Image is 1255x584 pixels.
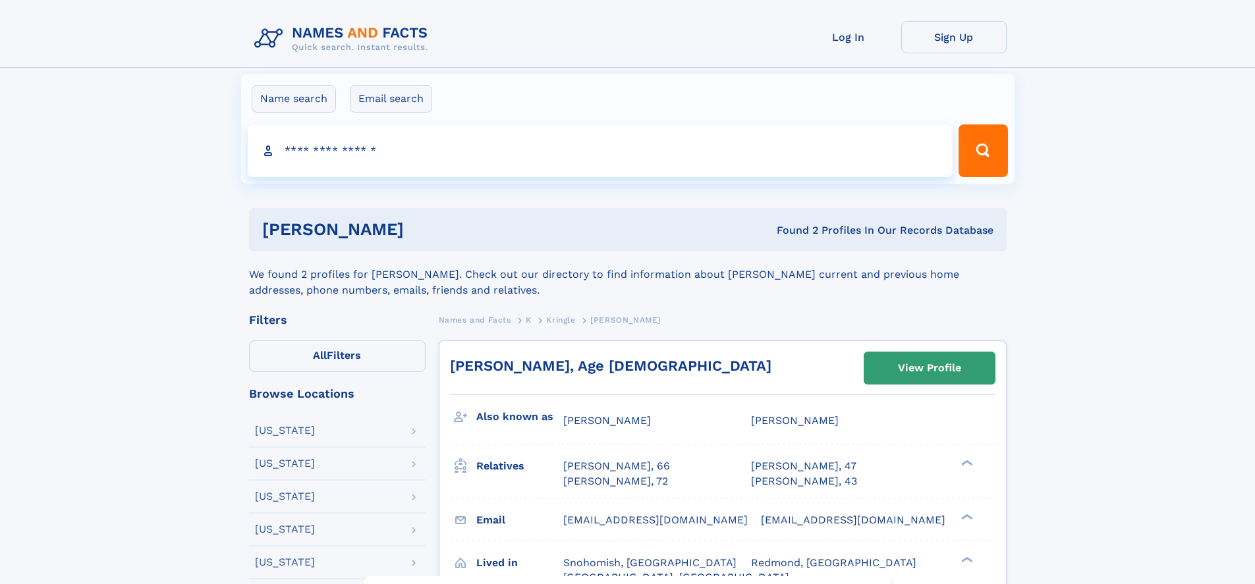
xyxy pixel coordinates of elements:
span: Snohomish, [GEOGRAPHIC_DATA] [563,556,737,569]
a: [PERSON_NAME], 72 [563,474,668,489]
div: Filters [249,314,426,326]
div: Browse Locations [249,388,426,400]
span: Kringle [546,315,575,325]
div: ❯ [958,555,974,564]
span: [GEOGRAPHIC_DATA], [GEOGRAPHIC_DATA] [563,571,789,583]
label: Name search [252,85,336,113]
h3: Lived in [476,552,563,574]
h1: [PERSON_NAME] [262,221,590,238]
a: [PERSON_NAME], 47 [751,459,856,473]
div: View Profile [898,353,961,383]
a: [PERSON_NAME], Age [DEMOGRAPHIC_DATA] [450,358,771,374]
div: Found 2 Profiles In Our Records Database [590,223,993,238]
a: Log In [796,21,901,53]
a: [PERSON_NAME], 43 [751,474,857,489]
span: [PERSON_NAME] [590,315,661,325]
div: ❯ [958,512,974,521]
button: Search Button [959,124,1007,177]
span: [EMAIL_ADDRESS][DOMAIN_NAME] [761,514,945,526]
input: search input [248,124,953,177]
h3: Relatives [476,455,563,477]
div: We found 2 profiles for [PERSON_NAME]. Check out our directory to find information about [PERSON_... [249,251,1007,298]
span: [PERSON_NAME] [563,414,651,427]
img: Logo Names and Facts [249,21,439,57]
div: ❯ [958,459,974,467]
span: [PERSON_NAME] [751,414,839,427]
div: [US_STATE] [255,524,315,535]
span: All [313,349,327,361]
a: K [526,311,532,328]
a: [PERSON_NAME], 66 [563,459,670,473]
h3: Also known as [476,406,563,428]
div: [US_STATE] [255,491,315,502]
div: [US_STATE] [255,458,315,469]
div: [US_STATE] [255,425,315,436]
a: Names and Facts [439,311,511,328]
label: Filters [249,340,426,372]
span: K [526,315,532,325]
label: Email search [350,85,432,113]
a: Kringle [546,311,575,328]
a: View Profile [864,352,995,384]
span: [EMAIL_ADDRESS][DOMAIN_NAME] [563,514,748,526]
div: [US_STATE] [255,557,315,568]
h3: Email [476,509,563,531]
a: Sign Up [901,21,1007,53]
span: Redmond, [GEOGRAPHIC_DATA] [751,556,916,569]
